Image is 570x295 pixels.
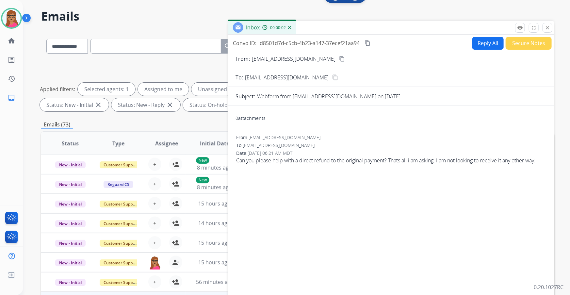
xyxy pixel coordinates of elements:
[41,10,554,23] h2: Emails
[153,219,156,227] span: +
[506,37,552,50] button: Secure Notes
[191,83,234,96] div: Unassigned
[249,134,320,140] span: [EMAIL_ADDRESS][DOMAIN_NAME]
[172,200,180,207] mat-icon: person_add
[112,139,124,147] span: Type
[55,259,86,266] span: New - Initial
[100,240,142,247] span: Customer Support
[260,40,360,47] span: d8501d7d-c5cb-4b23-a147-37ecef21aa94
[155,139,178,147] span: Assignee
[236,115,238,121] span: 0
[138,83,189,96] div: Assigned to me
[153,200,156,207] span: +
[8,37,15,45] mat-icon: home
[148,275,161,288] button: +
[339,56,345,62] mat-icon: content_copy
[172,239,180,247] mat-icon: person_add
[172,180,180,188] mat-icon: person_add
[172,219,180,227] mat-icon: person_add
[197,184,232,191] span: 8 minutes ago
[531,25,537,31] mat-icon: fullscreen
[332,74,338,80] mat-icon: content_copy
[200,139,229,147] span: Initial Date
[166,101,174,109] mat-icon: close
[94,101,102,109] mat-icon: close
[196,177,209,183] p: New
[534,283,563,291] p: 0.20.1027RC
[172,278,180,286] mat-icon: person_add
[78,83,135,96] div: Selected agents: 1
[236,156,546,164] span: Can you please help with a direct refund to the original payment? Thats all i am asking. I am not...
[196,278,234,286] span: 56 minutes ago
[100,201,142,207] span: Customer Support
[100,161,142,168] span: Customer Support
[153,160,156,168] span: +
[196,157,209,164] p: New
[148,256,161,270] img: agent-avatar
[236,115,266,122] div: attachments
[148,236,161,249] button: +
[8,75,15,83] mat-icon: history
[153,239,156,247] span: +
[111,98,180,111] div: Status: New - Reply
[172,160,180,168] mat-icon: person_add
[8,94,15,102] mat-icon: inbox
[40,98,109,111] div: Status: New - Initial
[55,181,86,188] span: New - Initial
[183,98,268,111] div: Status: On-hold – Internal
[8,56,15,64] mat-icon: list_alt
[148,217,161,230] button: +
[248,150,292,156] span: [DATE] 06:21 AM MDT
[62,139,79,147] span: Status
[198,220,231,227] span: 14 hours ago
[365,40,370,46] mat-icon: content_copy
[55,201,86,207] span: New - Initial
[236,74,243,81] p: To:
[41,121,73,129] p: Emails (73)
[100,220,142,227] span: Customer Support
[100,259,142,266] span: Customer Support
[224,42,232,50] mat-icon: search
[197,164,232,171] span: 8 minutes ago
[245,74,329,81] span: [EMAIL_ADDRESS][DOMAIN_NAME]
[198,200,231,207] span: 15 hours ago
[172,258,180,266] mat-icon: person_remove
[55,279,86,286] span: New - Initial
[236,150,546,156] div: Date:
[55,240,86,247] span: New - Initial
[148,158,161,171] button: +
[153,180,156,188] span: +
[2,9,21,27] img: avatar
[257,92,400,100] p: Webform from [EMAIL_ADDRESS][DOMAIN_NAME] on [DATE]
[148,197,161,210] button: +
[252,55,335,63] p: [EMAIL_ADDRESS][DOMAIN_NAME]
[198,239,231,246] span: 15 hours ago
[198,259,231,266] span: 15 hours ago
[100,279,142,286] span: Customer Support
[55,161,86,168] span: New - Initial
[236,142,546,149] div: To:
[472,37,504,50] button: Reply All
[233,39,256,47] p: Convo ID:
[545,25,550,31] mat-icon: close
[153,278,156,286] span: +
[236,92,255,100] p: Subject:
[40,85,75,93] p: Applied filters:
[270,25,286,30] span: 00:00:02
[243,142,315,148] span: [EMAIL_ADDRESS][DOMAIN_NAME]
[246,24,260,31] span: Inbox
[517,25,523,31] mat-icon: remove_red_eye
[236,134,546,141] div: From:
[55,220,86,227] span: New - Initial
[104,181,133,188] span: Reguard CS
[236,55,250,63] p: From:
[148,177,161,190] button: +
